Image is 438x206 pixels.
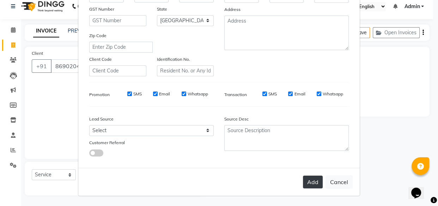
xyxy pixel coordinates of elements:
[326,175,353,189] button: Cancel
[89,65,146,76] input: Client Code
[224,92,247,98] label: Transaction
[159,91,170,97] label: Email
[89,42,153,53] input: Enter Zip Code
[157,56,190,63] label: Identification No.
[89,92,110,98] label: Promotion
[89,140,125,146] label: Customer Referral
[89,15,146,26] input: GST Number
[157,6,167,12] label: State
[133,91,142,97] label: SMS
[89,6,114,12] label: GST Number
[188,91,208,97] label: Whatsapp
[224,6,241,13] label: Address
[323,91,343,97] label: Whatsapp
[408,178,431,199] iframe: chat widget
[224,116,249,122] label: Source Desc
[303,176,323,188] button: Add
[89,116,114,122] label: Lead Source
[89,33,107,39] label: Zip Code
[294,91,305,97] label: Email
[89,56,112,63] label: Client Code
[268,91,277,97] label: SMS
[157,65,214,76] input: Resident No. or Any Id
